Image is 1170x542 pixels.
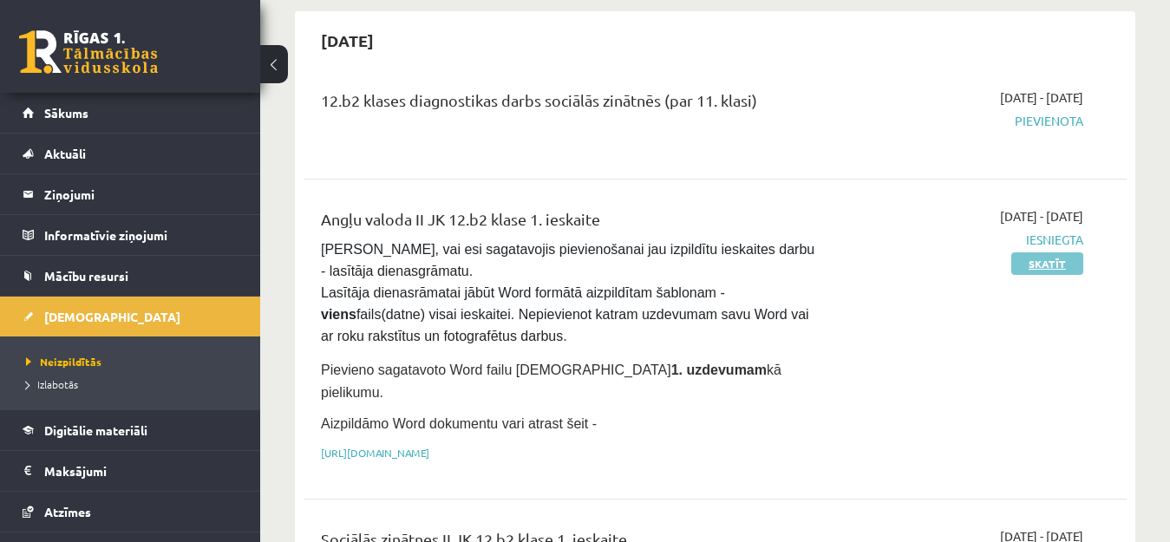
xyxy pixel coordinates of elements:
span: [DATE] - [DATE] [1000,88,1083,107]
a: [DEMOGRAPHIC_DATA] [23,297,239,336]
span: Mācību resursi [44,268,128,284]
div: 12.b2 klases diagnostikas darbs sociālās zinātnēs (par 11. klasi) [321,88,820,121]
span: [DEMOGRAPHIC_DATA] [44,309,180,324]
span: Sākums [44,105,88,121]
span: Iesniegta [846,231,1083,249]
a: Informatīvie ziņojumi [23,215,239,255]
a: Atzīmes [23,492,239,532]
span: Neizpildītās [26,355,101,369]
a: [URL][DOMAIN_NAME] [321,446,429,460]
legend: Ziņojumi [44,174,239,214]
a: Mācību resursi [23,256,239,296]
span: Aktuāli [44,146,86,161]
span: Atzīmes [44,504,91,519]
span: Izlabotās [26,377,78,391]
span: Pievienota [846,112,1083,130]
a: Maksājumi [23,451,239,491]
h2: [DATE] [304,20,391,61]
a: Skatīt [1011,252,1083,275]
legend: Maksājumi [44,451,239,491]
span: [PERSON_NAME], vai esi sagatavojis pievienošanai jau izpildītu ieskaites darbu - lasītāja dienasg... [321,242,819,343]
a: Neizpildītās [26,354,243,369]
a: Sākums [23,93,239,133]
span: Aizpildāmo Word dokumentu vari atrast šeit - [321,416,597,431]
a: Digitālie materiāli [23,410,239,450]
strong: 1. uzdevumam [671,362,767,377]
a: Ziņojumi [23,174,239,214]
a: Rīgas 1. Tālmācības vidusskola [19,30,158,74]
span: [DATE] - [DATE] [1000,207,1083,225]
span: Digitālie materiāli [44,422,147,438]
a: Izlabotās [26,376,243,392]
legend: Informatīvie ziņojumi [44,215,239,255]
a: Aktuāli [23,134,239,173]
span: Pievieno sagatavoto Word failu [DEMOGRAPHIC_DATA] kā pielikumu. [321,362,781,400]
div: Angļu valoda II JK 12.b2 klase 1. ieskaite [321,207,820,239]
strong: viens [321,307,356,322]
